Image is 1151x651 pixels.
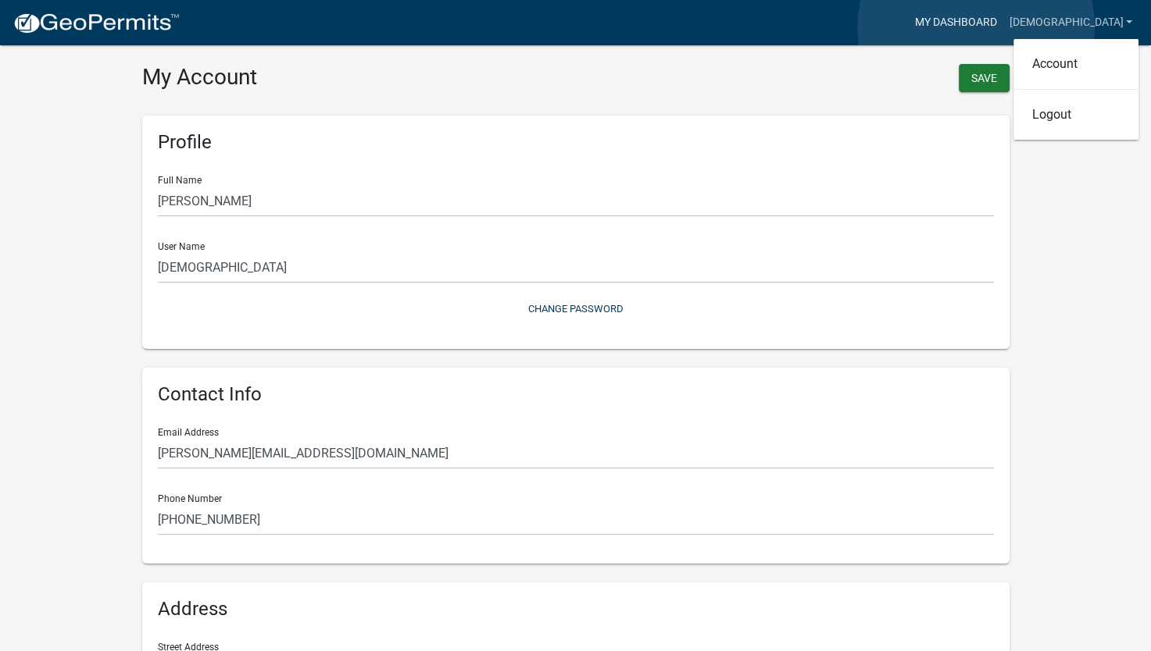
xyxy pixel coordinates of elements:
[158,296,994,322] button: Change Password
[158,598,994,621] h6: Address
[158,383,994,406] h6: Contact Info
[908,8,1003,37] a: My Dashboard
[158,131,994,154] h6: Profile
[959,64,1010,92] button: Save
[142,64,564,91] h3: My Account
[1013,96,1138,133] a: Logout
[1003,8,1138,37] a: [DEMOGRAPHIC_DATA]
[1013,45,1138,83] a: Account
[1013,39,1138,140] div: [DEMOGRAPHIC_DATA]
